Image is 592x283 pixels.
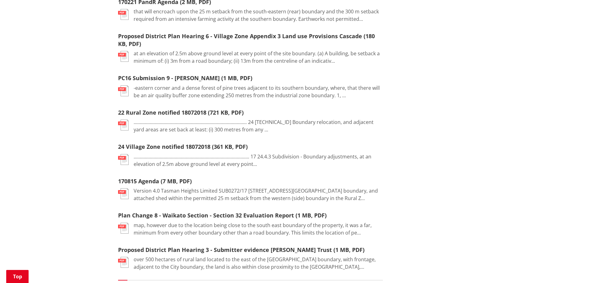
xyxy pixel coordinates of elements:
img: document-pdf.svg [118,120,129,130]
img: document-pdf.svg [118,85,129,96]
p: over 500 hectares of rural land located to the east of the [GEOGRAPHIC_DATA] boundary, with front... [134,256,383,271]
img: document-pdf.svg [118,257,129,268]
p: ............................................................................................. 17 ... [134,153,383,168]
img: document-pdf.svg [118,223,129,234]
a: Top [6,270,29,283]
p: map, however due to the location being close to the south east boundary of the property, it was a... [134,221,383,236]
a: Plan Change 8 - Waikato Section - Section 32 Evaluation Report (1 MB, PDF) [118,212,327,219]
a: 22 Rural Zone notified 18072018 (721 KB, PDF) [118,109,244,116]
p: Version 4.0 Tasman Heights Limited SUB0272/17 [STREET_ADDRESS][GEOGRAPHIC_DATA] boundary, and att... [134,187,383,202]
a: 170815 Agenda (7 MB, PDF) [118,177,192,185]
img: document-pdf.svg [118,154,129,165]
img: document-pdf.svg [118,51,129,62]
p: at an elevation of 2.5m above ground level at every point of the site boundary. (a) A building, b... [134,50,383,65]
img: document-pdf.svg [118,188,129,199]
p: that will encroach upon the 25 m setback from the south-eastern (rear) boundary and the 300 m set... [134,8,383,23]
a: 24 Village Zone notified 18072018 (361 KB, PDF) [118,143,248,150]
p: -eastern corner and a dense forest of pine trees adjacent to its southern boundary, where, that t... [134,84,383,99]
img: document-pdf.svg [118,9,129,20]
a: Proposed District Plan Hearing 3 - Submitter evidence [PERSON_NAME] Trust (1 MB, PDF) [118,246,365,253]
a: PC16 Submission 9 - [PERSON_NAME] (1 MB, PDF) [118,74,252,82]
p: ........................................................................................... 24 [T... [134,118,383,133]
a: Proposed District Plan Hearing 6 - Village Zone Appendix 3 Land use Provisions Cascade (180 KB, PDF) [118,32,375,48]
iframe: Messenger Launcher [563,257,586,279]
